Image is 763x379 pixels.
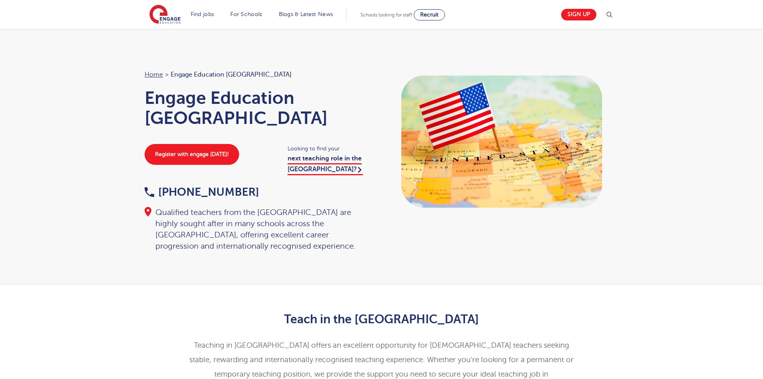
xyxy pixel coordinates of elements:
[230,11,262,17] a: For Schools
[185,312,578,326] h2: Teach in the [GEOGRAPHIC_DATA]
[420,12,439,18] span: Recruit
[145,207,374,252] div: Qualified teachers from the [GEOGRAPHIC_DATA] are highly sought after in many schools across the ...
[145,69,374,80] nav: breadcrumb
[171,69,292,80] span: Engage Education [GEOGRAPHIC_DATA]
[145,71,163,78] a: Home
[414,9,445,20] a: Recruit
[165,71,169,78] span: >
[288,155,363,175] a: next teaching role in the [GEOGRAPHIC_DATA]?
[145,186,259,198] a: [PHONE_NUMBER]
[191,11,214,17] a: Find jobs
[288,144,374,153] span: Looking to find your
[561,9,596,20] a: Sign up
[360,12,412,18] span: Schools looking for staff
[279,11,333,17] a: Blogs & Latest News
[145,88,374,128] h1: Engage Education [GEOGRAPHIC_DATA]
[145,144,239,165] a: Register with engage [DATE]!
[149,5,181,25] img: Engage Education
